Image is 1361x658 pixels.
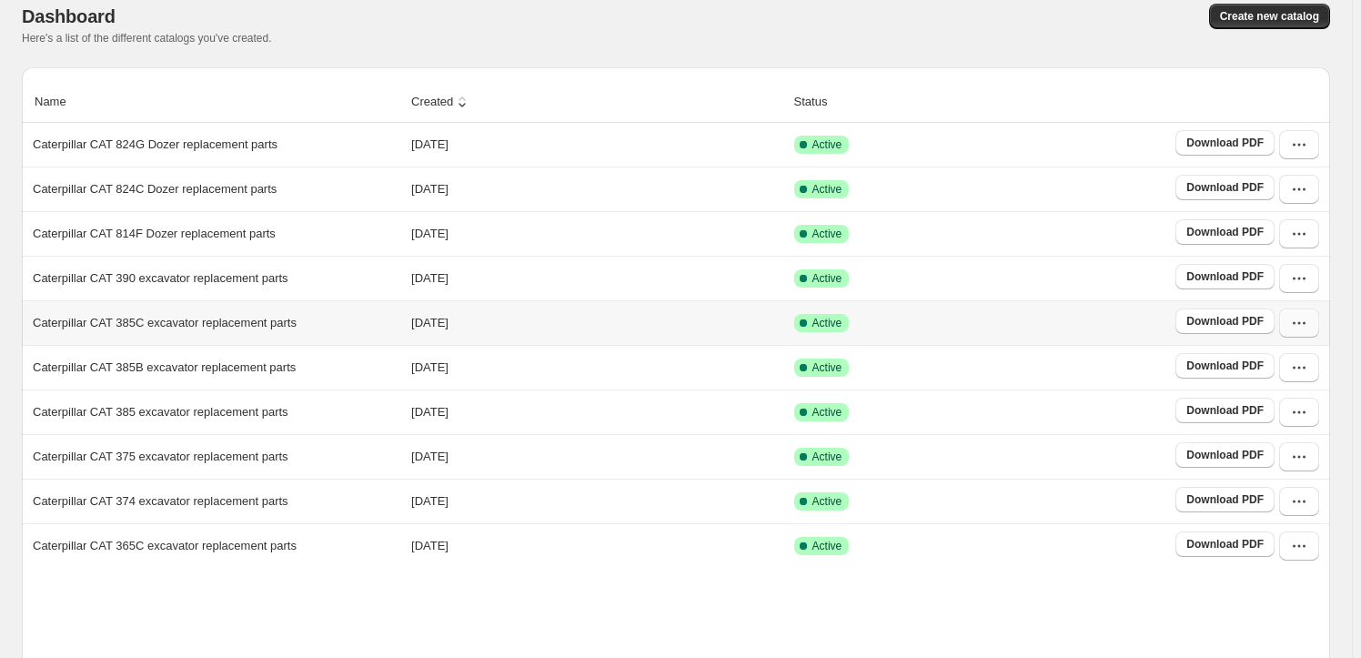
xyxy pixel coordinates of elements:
td: [DATE] [406,523,789,568]
span: Download PDF [1186,180,1264,195]
td: [DATE] [406,390,789,434]
span: Download PDF [1186,136,1264,150]
span: Create new catalog [1220,9,1319,24]
button: Name [32,85,87,119]
button: Status [791,85,849,119]
td: [DATE] [406,123,789,167]
td: [DATE] [406,300,789,345]
p: Caterpillar CAT 824G Dozer replacement parts [33,136,277,154]
p: Caterpillar CAT 814F Dozer replacement parts [33,225,276,243]
td: [DATE] [406,167,789,211]
span: Download PDF [1186,359,1264,373]
span: Active [812,137,842,152]
a: Download PDF [1175,130,1275,156]
a: Download PDF [1175,487,1275,512]
p: Caterpillar CAT 385C excavator replacement parts [33,314,297,332]
span: Active [812,227,842,241]
p: Caterpillar CAT 374 excavator replacement parts [33,492,288,511]
a: Download PDF [1175,309,1275,334]
td: [DATE] [406,345,789,390]
p: Caterpillar CAT 390 excavator replacement parts [33,269,288,288]
p: Caterpillar CAT 365C excavator replacement parts [33,537,297,555]
span: Here's a list of the different catalogs you've created. [22,32,272,45]
p: Caterpillar CAT 385 excavator replacement parts [33,403,288,421]
td: [DATE] [406,434,789,479]
a: Download PDF [1175,264,1275,289]
td: [DATE] [406,211,789,256]
td: [DATE] [406,479,789,523]
p: Caterpillar CAT 824C Dozer replacement parts [33,180,277,198]
span: Download PDF [1186,225,1264,239]
span: Active [812,450,842,464]
td: [DATE] [406,256,789,300]
p: Caterpillar CAT 375 excavator replacement parts [33,448,288,466]
a: Download PDF [1175,219,1275,245]
span: Active [812,316,842,330]
span: Download PDF [1186,314,1264,329]
span: Dashboard [22,6,116,26]
span: Active [812,539,842,553]
span: Active [812,494,842,509]
span: Active [812,405,842,420]
span: Download PDF [1186,403,1264,418]
span: Active [812,182,842,197]
span: Download PDF [1186,537,1264,552]
span: Active [812,360,842,375]
a: Download PDF [1175,353,1275,379]
a: Download PDF [1175,175,1275,200]
span: Download PDF [1186,448,1264,462]
button: Create new catalog [1209,4,1330,29]
span: Download PDF [1186,492,1264,507]
a: Download PDF [1175,531,1275,557]
button: Created [408,85,474,119]
a: Download PDF [1175,398,1275,423]
span: Active [812,271,842,286]
a: Download PDF [1175,442,1275,468]
span: Download PDF [1186,269,1264,284]
p: Caterpillar CAT 385B excavator replacement parts [33,359,296,377]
